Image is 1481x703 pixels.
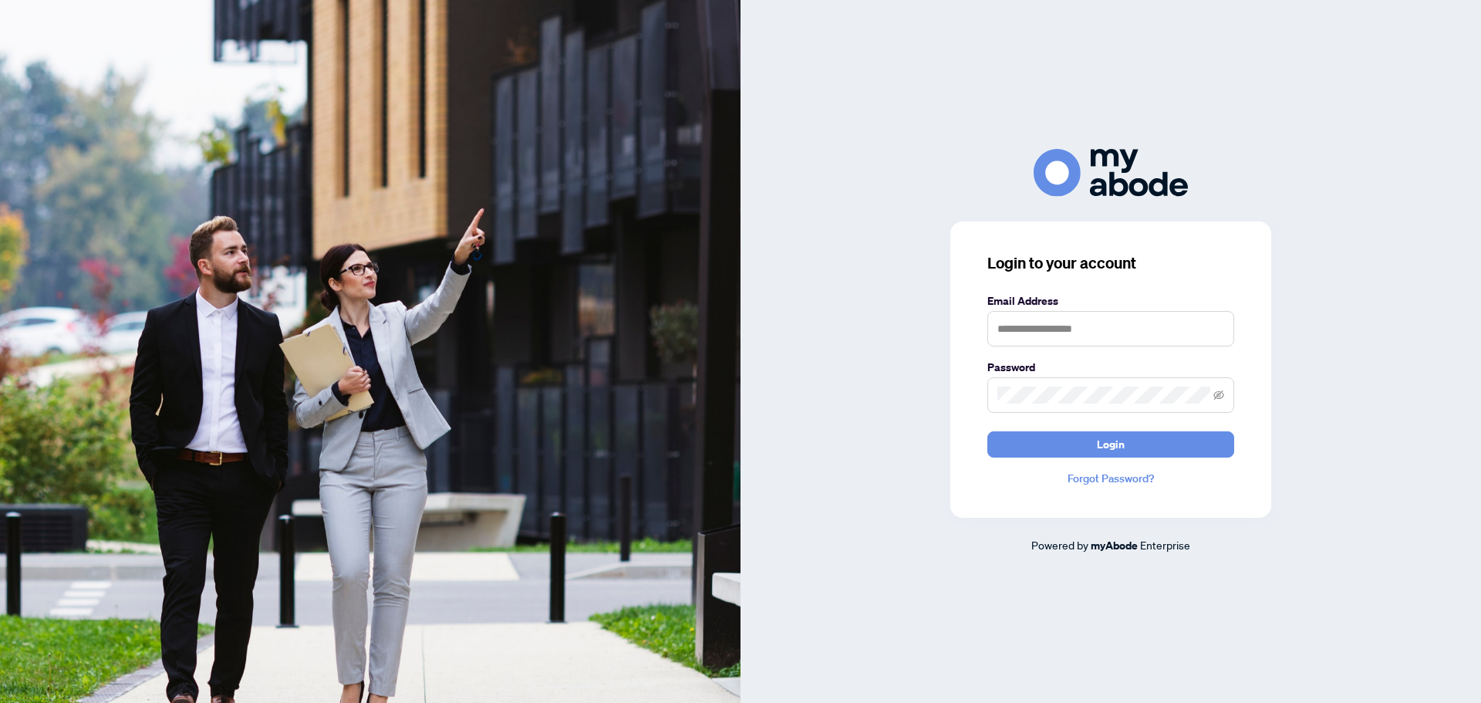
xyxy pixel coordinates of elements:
[1140,538,1190,552] span: Enterprise
[1091,537,1138,554] a: myAbode
[1031,538,1088,552] span: Powered by
[1034,149,1188,196] img: ma-logo
[987,470,1234,487] a: Forgot Password?
[987,359,1234,376] label: Password
[1213,390,1224,401] span: eye-invisible
[987,252,1234,274] h3: Login to your account
[987,431,1234,458] button: Login
[987,292,1234,309] label: Email Address
[1097,432,1125,457] span: Login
